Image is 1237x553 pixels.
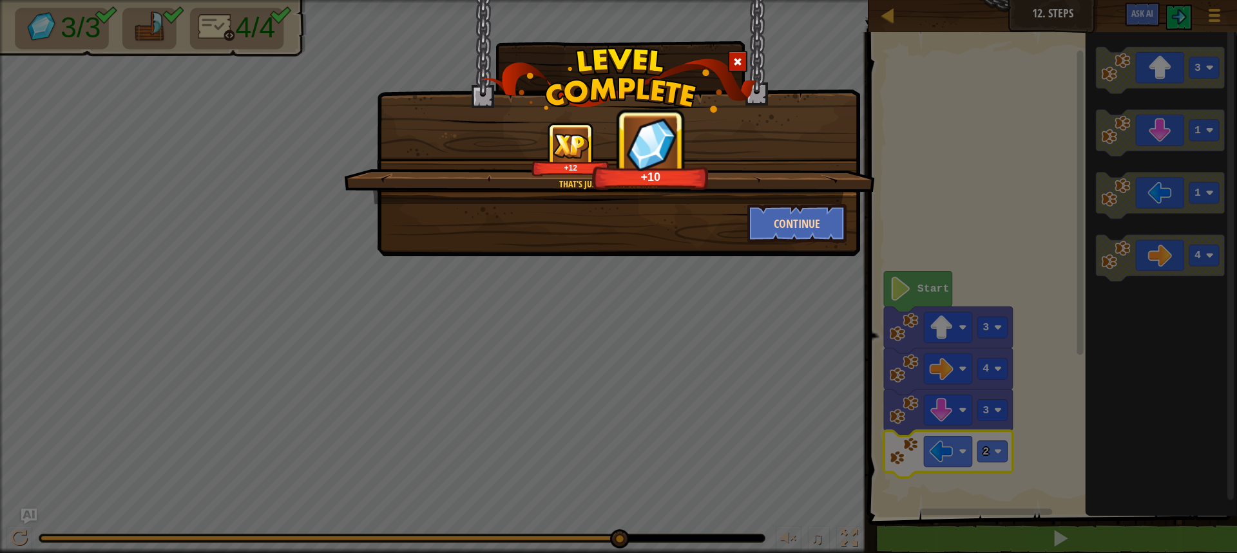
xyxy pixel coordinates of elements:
[553,133,589,158] img: reward_icon_xp.png
[747,204,847,243] button: Continue
[625,117,676,171] img: reward_icon_gems.png
[596,169,705,184] div: +10
[405,178,812,191] div: That's just smart coding!
[481,48,757,113] img: level_complete.png
[534,163,607,173] div: +12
